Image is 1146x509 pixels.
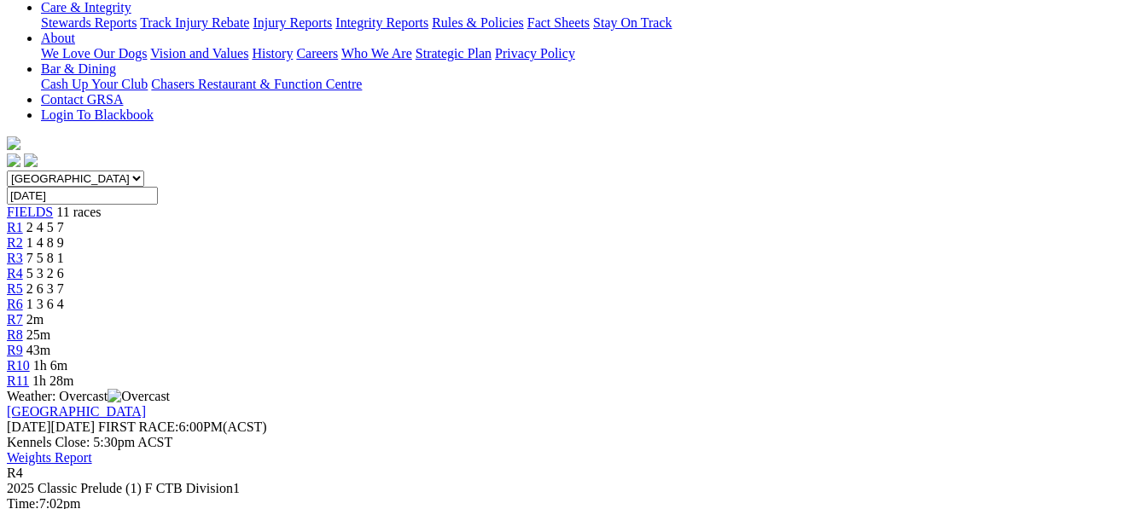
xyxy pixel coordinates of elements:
span: [DATE] [7,419,51,434]
span: 1h 28m [32,373,73,388]
a: R10 [7,358,30,373]
a: Rules & Policies [432,15,524,30]
a: R9 [7,343,23,357]
div: 2025 Classic Prelude (1) F CTB Division1 [7,481,1139,496]
a: Who We Are [341,46,412,61]
span: 11 races [56,205,101,219]
a: R8 [7,327,23,342]
a: Privacy Policy [495,46,575,61]
a: Weights Report [7,450,92,465]
span: 7 5 8 1 [26,251,64,265]
a: Login To Blackbook [41,107,154,122]
a: Bar & Dining [41,61,116,76]
img: facebook.svg [7,153,20,167]
span: 1h 6m [33,358,67,373]
span: FIRST RACE: [98,419,178,434]
a: Fact Sheets [527,15,590,30]
a: Chasers Restaurant & Function Centre [151,77,362,91]
span: 2m [26,312,44,327]
a: R5 [7,281,23,296]
span: 25m [26,327,50,342]
div: Care & Integrity [41,15,1139,31]
div: Kennels Close: 5:30pm ACST [7,435,1139,450]
a: We Love Our Dogs [41,46,147,61]
a: R3 [7,251,23,265]
span: Weather: Overcast [7,389,170,403]
a: Track Injury Rebate [140,15,249,30]
a: About [41,31,75,45]
img: logo-grsa-white.png [7,136,20,150]
a: R7 [7,312,23,327]
span: 5 3 2 6 [26,266,64,281]
a: History [252,46,293,61]
a: R6 [7,297,23,311]
span: 2 4 5 7 [26,220,64,234]
a: Cash Up Your Club [41,77,148,91]
a: Integrity Reports [335,15,428,30]
input: Select date [7,187,158,205]
a: Contact GRSA [41,92,123,107]
span: 1 4 8 9 [26,235,64,250]
a: Injury Reports [253,15,332,30]
span: R4 [7,466,23,480]
a: R1 [7,220,23,234]
div: About [41,46,1139,61]
a: Stewards Reports [41,15,137,30]
span: [DATE] [7,419,95,434]
span: 2 6 3 7 [26,281,64,296]
a: Stay On Track [593,15,672,30]
a: Vision and Values [150,46,248,61]
span: 1 3 6 4 [26,297,64,311]
a: R4 [7,266,23,281]
a: [GEOGRAPHIC_DATA] [7,404,146,419]
span: 6:00PM(ACST) [98,419,267,434]
img: Overcast [108,389,170,404]
span: 43m [26,343,50,357]
a: R2 [7,235,23,250]
a: FIELDS [7,205,53,219]
img: twitter.svg [24,153,38,167]
a: Strategic Plan [416,46,492,61]
a: Careers [296,46,338,61]
div: Bar & Dining [41,77,1139,92]
a: R11 [7,373,29,388]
